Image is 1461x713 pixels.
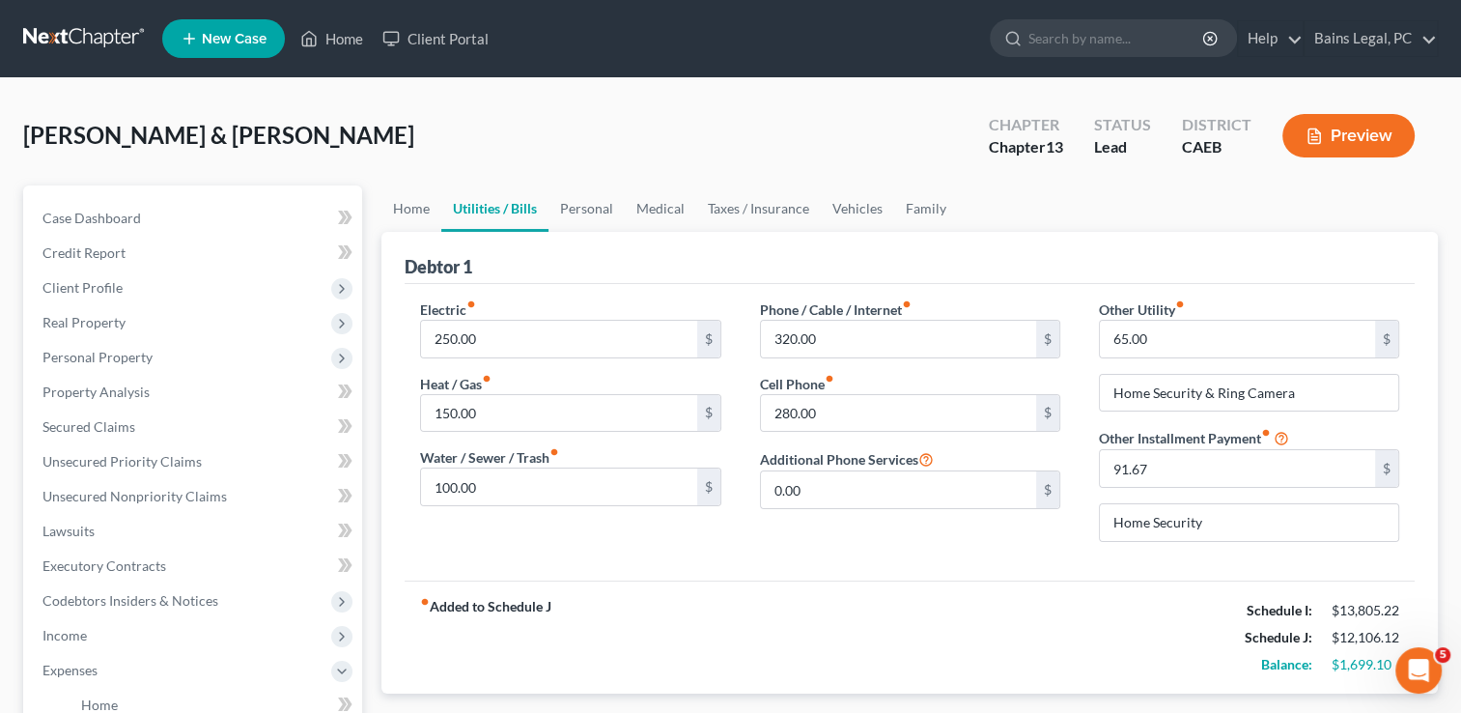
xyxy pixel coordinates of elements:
a: Medical [625,185,696,232]
input: -- [761,471,1036,508]
strong: Balance: [1261,656,1312,672]
span: Property Analysis [42,384,150,400]
label: Other Installment Payment [1099,428,1271,448]
a: Credit Report [27,236,362,271]
span: Executory Contracts [42,557,166,574]
iframe: Intercom live chat [1395,647,1442,694]
a: Client Portal [373,21,498,56]
label: Additional Phone Services [760,447,934,471]
span: Real Property [42,314,126,330]
div: $1,699.10 [1332,655,1399,674]
div: Chapter [989,114,1063,136]
i: fiber_manual_record [466,299,476,309]
a: Home [381,185,441,232]
span: Lawsuits [42,523,95,539]
a: Family [894,185,958,232]
div: $ [697,469,720,505]
span: Unsecured Nonpriority Claims [42,488,227,504]
a: Case Dashboard [27,201,362,236]
a: Secured Claims [27,410,362,444]
div: $ [1036,471,1059,508]
div: Chapter [989,136,1063,158]
i: fiber_manual_record [1175,299,1185,309]
div: District [1182,114,1251,136]
span: Home [81,697,118,713]
div: Lead [1094,136,1151,158]
label: Water / Sewer / Trash [420,447,559,468]
input: -- [421,321,696,357]
label: Cell Phone [760,374,834,394]
span: [PERSON_NAME] & [PERSON_NAME] [23,121,414,149]
div: $ [1375,321,1398,357]
input: Specify... [1100,375,1398,412]
i: fiber_manual_record [1261,428,1271,438]
a: Bains Legal, PC [1305,21,1437,56]
strong: Added to Schedule J [420,597,551,678]
span: Secured Claims [42,418,135,435]
span: New Case [202,32,267,46]
span: 5 [1435,647,1450,663]
a: Taxes / Insurance [696,185,821,232]
span: Unsecured Priority Claims [42,453,202,470]
div: $13,805.22 [1332,601,1399,620]
a: Personal [548,185,625,232]
div: $12,106.12 [1332,628,1399,647]
div: $ [1036,395,1059,432]
a: Executory Contracts [27,549,362,584]
div: Status [1094,114,1151,136]
input: Specify... [1100,504,1398,541]
strong: Schedule I: [1247,602,1312,618]
button: Preview [1282,114,1415,157]
span: Client Profile [42,279,123,296]
a: Vehicles [821,185,894,232]
span: Income [42,627,87,643]
label: Electric [420,299,476,320]
a: Unsecured Nonpriority Claims [27,479,362,514]
i: fiber_manual_record [902,299,912,309]
span: Codebtors Insiders & Notices [42,592,218,609]
a: Home [291,21,373,56]
i: fiber_manual_record [549,447,559,457]
input: -- [761,395,1036,432]
input: -- [761,321,1036,357]
div: $ [1375,450,1398,487]
a: Property Analysis [27,375,362,410]
label: Heat / Gas [420,374,492,394]
input: -- [1100,321,1375,357]
strong: Schedule J: [1245,629,1312,645]
div: CAEB [1182,136,1251,158]
span: Case Dashboard [42,210,141,226]
div: $ [1036,321,1059,357]
input: -- [1100,450,1375,487]
a: Utilities / Bills [441,185,548,232]
div: $ [697,395,720,432]
span: Credit Report [42,244,126,261]
span: 13 [1046,137,1063,156]
i: fiber_manual_record [420,597,430,607]
span: Expenses [42,662,98,678]
input: -- [421,469,696,505]
label: Other Utility [1099,299,1185,320]
a: Unsecured Priority Claims [27,444,362,479]
label: Phone / Cable / Internet [760,299,912,320]
i: fiber_manual_record [482,374,492,384]
input: Search by name... [1028,20,1205,56]
i: fiber_manual_record [825,374,834,384]
div: Debtor 1 [405,255,472,278]
a: Help [1238,21,1303,56]
input: -- [421,395,696,432]
a: Lawsuits [27,514,362,549]
div: $ [697,321,720,357]
span: Personal Property [42,349,153,365]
